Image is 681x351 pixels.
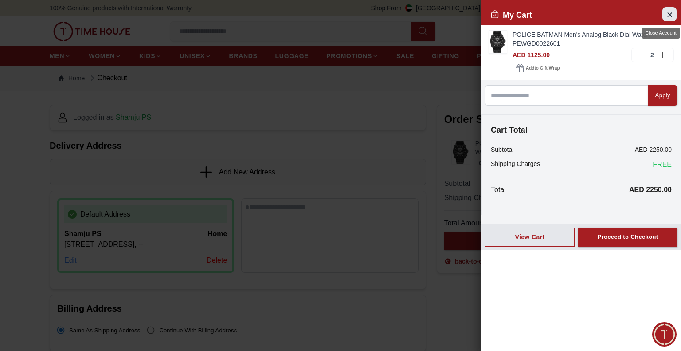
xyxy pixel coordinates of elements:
[490,9,532,21] h2: My Cart
[513,51,550,59] span: AED 1125.00
[493,233,567,241] div: View Cart
[662,7,677,21] button: Close Account
[635,145,672,154] p: AED 2250.00
[489,31,507,53] img: ...
[653,159,672,170] span: FREE
[491,159,540,170] p: Shipping Charges
[649,51,656,59] p: 2
[652,322,677,347] div: Chat Widget
[526,64,560,73] span: Add to Gift Wrap
[485,228,575,247] button: View Cart
[642,28,680,39] div: Close Account
[578,228,677,247] button: Proceed to Checkout
[597,232,658,242] div: Proceed to Checkout
[513,30,674,48] a: POLICE BATMAN Men's Analog Black Dial Watch - PEWGD0022601
[648,85,677,106] button: Apply
[491,124,672,136] h4: Cart Total
[491,145,513,154] p: Subtotal
[629,185,672,195] p: AED 2250.00
[513,62,563,75] button: Addto Gift Wrap
[491,185,506,195] p: Total
[655,91,670,101] div: Apply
